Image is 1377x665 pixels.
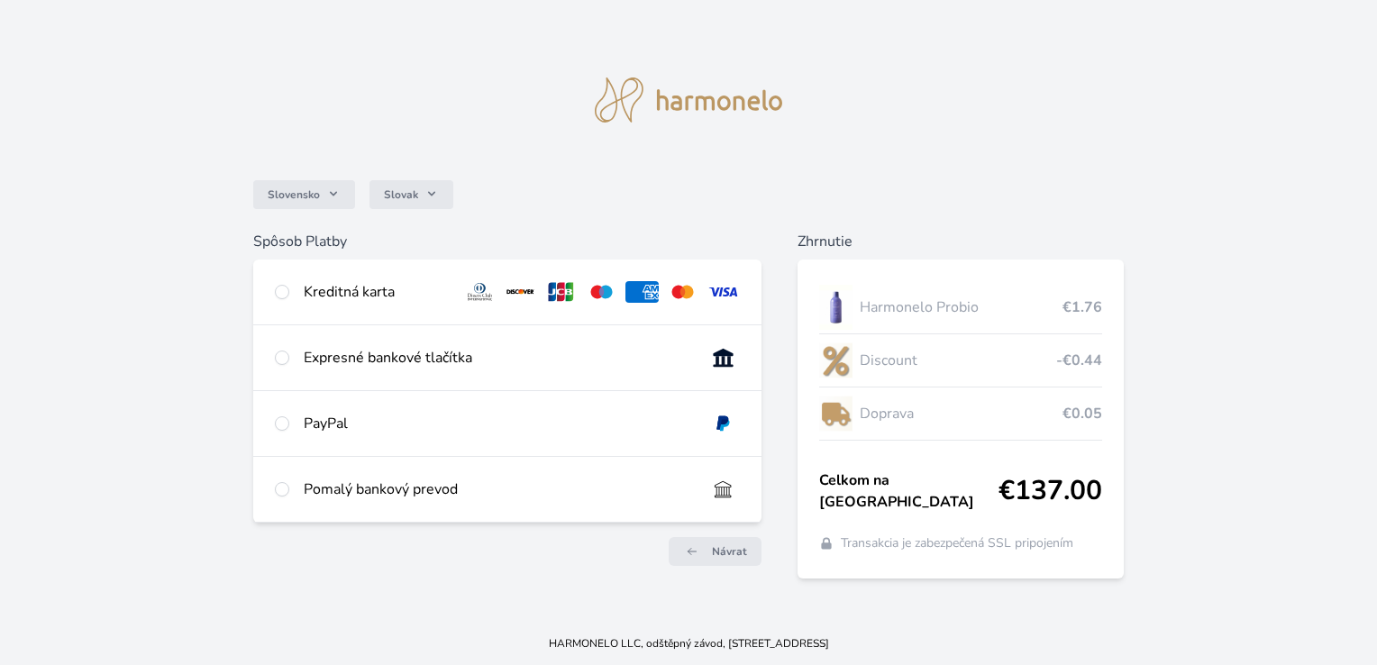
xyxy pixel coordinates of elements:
img: paypal.svg [707,413,740,434]
img: onlineBanking_SK.svg [707,347,740,369]
span: Doprava [860,403,1062,424]
img: bankTransfer_IBAN.svg [707,478,740,500]
span: Návrat [712,544,747,559]
button: Slovensko [253,180,355,209]
img: amex.svg [625,281,659,303]
a: Návrat [669,537,761,566]
img: diners.svg [463,281,497,303]
span: €0.05 [1062,403,1102,424]
img: discover.svg [504,281,537,303]
img: jcb.svg [544,281,578,303]
img: maestro.svg [585,281,618,303]
img: CLEAN_PROBIO_se_stinem_x-lo.jpg [819,285,853,330]
img: mc.svg [666,281,699,303]
div: Kreditná karta [304,281,449,303]
h6: Zhrnutie [798,231,1124,252]
img: logo.svg [595,77,782,123]
span: Transakcia je zabezpečená SSL pripojením [841,534,1073,552]
div: PayPal [304,413,691,434]
span: Slovak [384,187,418,202]
img: visa.svg [707,281,740,303]
span: Discount [860,350,1055,371]
div: Pomalý bankový prevod [304,478,691,500]
span: €1.76 [1062,296,1102,318]
img: delivery-lo.png [819,391,853,436]
button: Slovak [369,180,453,209]
img: discount-lo.png [819,338,853,383]
span: Celkom na [GEOGRAPHIC_DATA] [819,469,999,513]
span: -€0.44 [1056,350,1102,371]
h6: Spôsob Platby [253,231,761,252]
span: €137.00 [999,475,1102,507]
span: Harmonelo Probio [860,296,1062,318]
div: Expresné bankové tlačítka [304,347,691,369]
span: Slovensko [268,187,320,202]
